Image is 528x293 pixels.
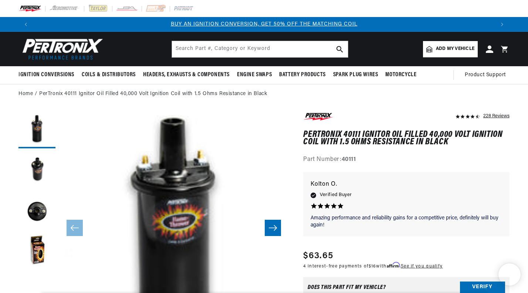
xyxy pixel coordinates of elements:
[303,155,510,165] div: Part Number:
[18,17,33,32] button: Translation missing: en.sections.announcements.previous_announcement
[279,71,326,79] span: Battery Products
[139,66,233,84] summary: Headers, Exhausts & Components
[382,66,420,84] summary: Motorcycle
[483,111,510,120] div: 228 Reviews
[172,41,348,57] input: Search Part #, Category or Keyword
[18,111,55,148] button: Load image 1 in gallery view
[436,46,474,53] span: Add my vehicle
[369,264,376,269] span: $16
[237,71,272,79] span: Engine Swaps
[265,220,281,236] button: Slide right
[78,66,139,84] summary: Coils & Distributors
[18,90,33,98] a: Home
[465,66,510,84] summary: Product Support
[401,264,443,269] a: See if you qualify - Learn more about Affirm Financing (opens in modal)
[33,20,495,28] div: 1 of 3
[143,71,230,79] span: Headers, Exhausts & Components
[18,193,55,230] button: Load image 3 in gallery view
[303,131,510,146] h1: PerTronix 40111 Ignitor Oil Filled 40,000 Volt Ignition Coil with 1.5 Ohms Resistance in Black
[275,66,329,84] summary: Battery Products
[465,71,506,79] span: Product Support
[18,90,510,98] nav: breadcrumbs
[18,233,55,270] button: Load image 4 in gallery view
[311,179,502,190] p: Kolton O.
[67,220,83,236] button: Slide left
[303,249,333,263] span: $63.65
[18,66,78,84] summary: Ignition Conversions
[387,262,400,268] span: Affirm
[342,156,356,162] strong: 40111
[332,41,348,57] button: search button
[18,71,74,79] span: Ignition Conversions
[233,66,275,84] summary: Engine Swaps
[311,215,502,229] p: Amazing performance and reliability gains for a competitive price, definitely will buy again!
[495,17,510,32] button: Translation missing: en.sections.announcements.next_announcement
[320,191,352,199] span: Verified Buyer
[171,21,358,27] a: BUY AN IGNITION CONVERSION, GET 50% OFF THE MATCHING COIL
[18,36,104,62] img: Pertronix
[82,71,136,79] span: Coils & Distributors
[308,284,386,290] div: Does This part fit My vehicle?
[333,71,378,79] span: Spark Plug Wires
[39,90,267,98] a: PerTronix 40111 Ignitor Oil Filled 40,000 Volt Ignition Coil with 1.5 Ohms Resistance in Black
[423,41,478,57] a: Add my vehicle
[385,71,416,79] span: Motorcycle
[303,263,443,270] p: 4 interest-free payments of with .
[18,152,55,189] button: Load image 2 in gallery view
[33,20,495,28] div: Announcement
[329,66,382,84] summary: Spark Plug Wires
